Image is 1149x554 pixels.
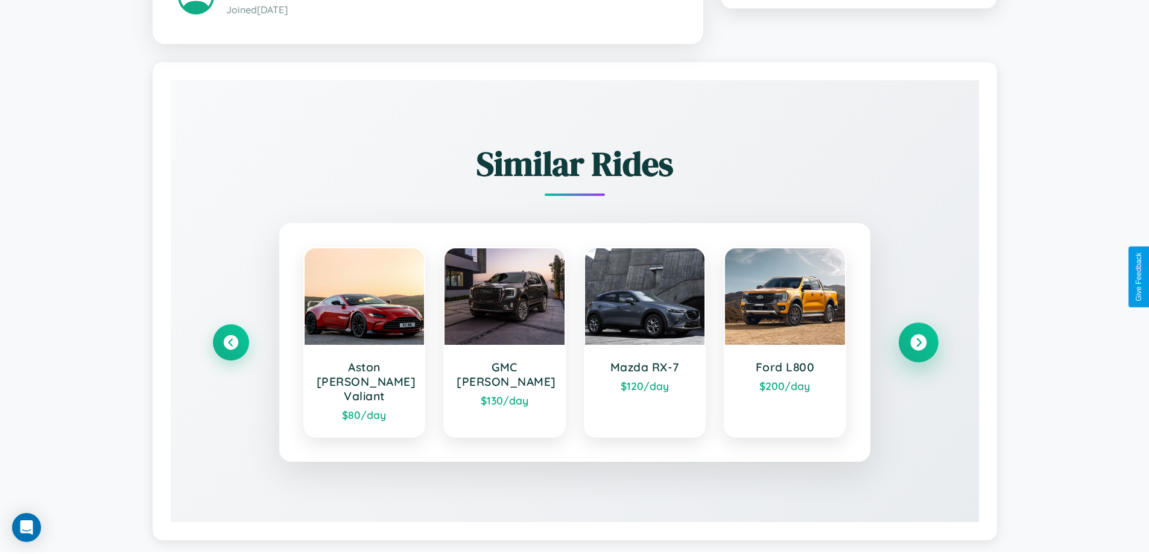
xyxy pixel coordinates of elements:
a: GMC [PERSON_NAME]$130/day [443,247,566,438]
a: Aston [PERSON_NAME] Valiant$80/day [303,247,426,438]
div: $ 80 /day [317,408,413,421]
h3: Ford L800 [737,360,833,374]
h3: Aston [PERSON_NAME] Valiant [317,360,413,403]
h2: Similar Rides [213,140,937,187]
p: Joined [DATE] [226,1,678,19]
div: $ 120 /day [597,379,693,392]
div: $ 200 /day [737,379,833,392]
div: Open Intercom Messenger [12,513,41,542]
div: $ 130 /day [457,394,552,407]
h3: GMC [PERSON_NAME] [457,360,552,389]
a: Ford L800$200/day [724,247,846,438]
a: Mazda RX-7$120/day [584,247,706,438]
h3: Mazda RX-7 [597,360,693,374]
div: Give Feedback [1135,253,1143,301]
